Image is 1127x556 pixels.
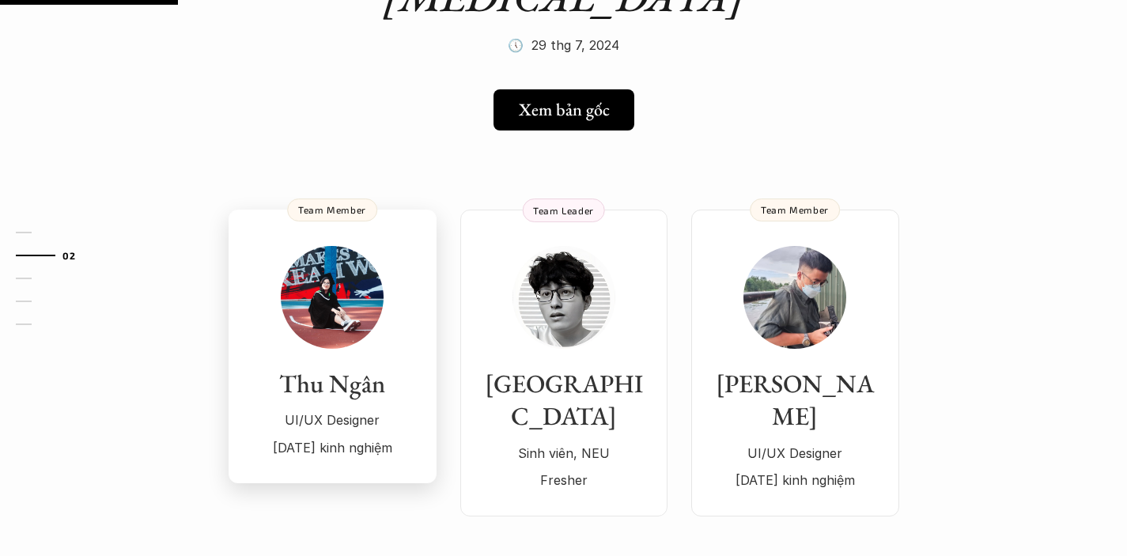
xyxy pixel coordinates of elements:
h3: Thu Ngân [244,368,421,401]
a: [GEOGRAPHIC_DATA]Sinh viên, NEUFresherTeam Leader [460,210,668,516]
a: Xem bản gốc [494,89,634,130]
p: Fresher [476,468,652,492]
p: Team Member [761,204,829,215]
p: [DATE] kinh nghiệm [244,436,421,460]
a: [PERSON_NAME]UI/UX Designer[DATE] kinh nghiệmTeam Member [691,210,899,516]
p: [DATE] kinh nghiệm [707,468,883,492]
p: Team Leader [533,205,594,216]
a: Thu NgânUI/UX Designer[DATE] kinh nghiệmTeam Member [229,210,437,483]
p: 🕔 29 thg 7, 2024 [508,33,619,57]
p: UI/UX Designer [244,408,421,432]
p: Sinh viên, NEU [476,441,652,465]
h5: Xem bản gốc [519,100,610,120]
h3: [PERSON_NAME] [707,368,883,433]
p: Team Member [298,204,366,215]
p: UI/UX Designer [707,441,883,465]
strong: 02 [62,249,75,260]
h3: [GEOGRAPHIC_DATA] [476,368,652,433]
a: 02 [16,246,91,265]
